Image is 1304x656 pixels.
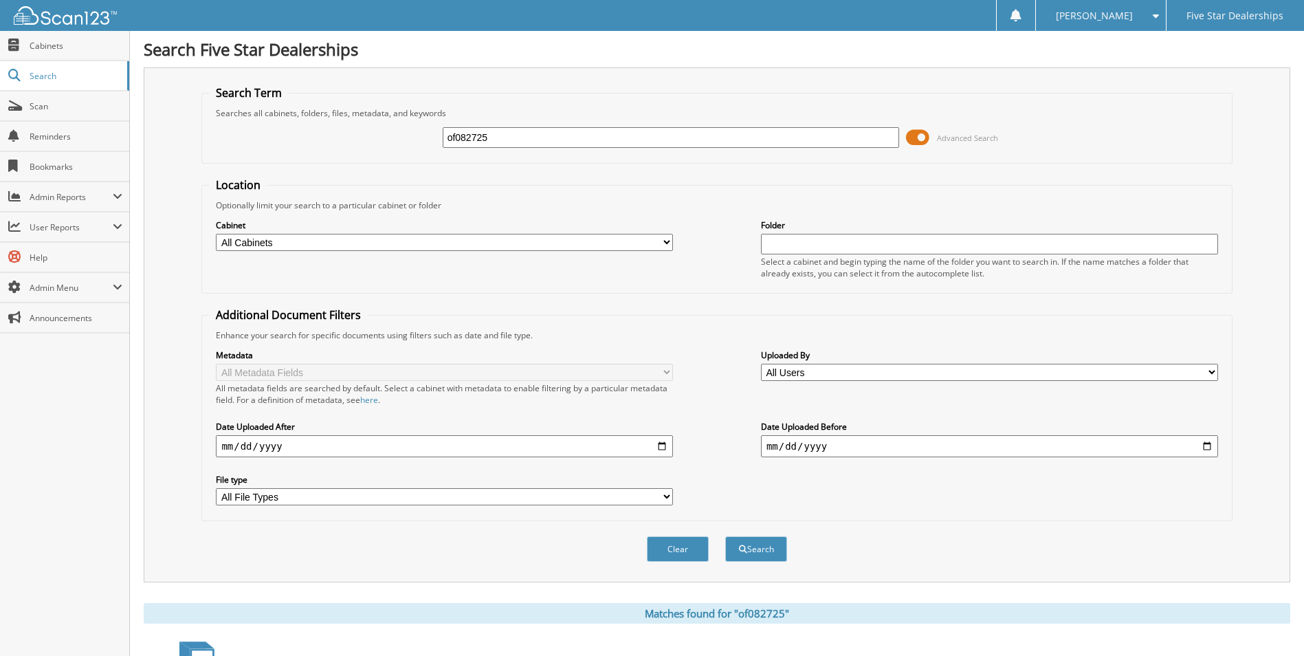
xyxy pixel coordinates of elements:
[30,100,122,112] span: Scan
[1056,12,1133,20] span: [PERSON_NAME]
[216,349,673,361] label: Metadata
[216,382,673,406] div: All metadata fields are searched by default. Select a cabinet with metadata to enable filtering b...
[30,312,122,324] span: Announcements
[209,199,1224,211] div: Optionally limit your search to a particular cabinet or folder
[30,252,122,263] span: Help
[761,421,1218,433] label: Date Uploaded Before
[209,307,368,322] legend: Additional Document Filters
[209,177,267,193] legend: Location
[216,219,673,231] label: Cabinet
[937,133,998,143] span: Advanced Search
[647,536,709,562] button: Clear
[761,256,1218,279] div: Select a cabinet and begin typing the name of the folder you want to search in. If the name match...
[761,435,1218,457] input: end
[1186,12,1283,20] span: Five Star Dealerships
[144,603,1290,624] div: Matches found for "of082725"
[209,107,1224,119] div: Searches all cabinets, folders, files, metadata, and keywords
[209,329,1224,341] div: Enhance your search for specific documents using filters such as date and file type.
[30,161,122,173] span: Bookmarks
[725,536,787,562] button: Search
[216,421,673,433] label: Date Uploaded After
[209,85,289,100] legend: Search Term
[14,6,117,25] img: scan123-logo-white.svg
[30,70,120,82] span: Search
[360,394,378,406] a: here
[216,435,673,457] input: start
[144,38,1290,61] h1: Search Five Star Dealerships
[761,219,1218,231] label: Folder
[30,131,122,142] span: Reminders
[30,40,122,52] span: Cabinets
[761,349,1218,361] label: Uploaded By
[30,282,113,294] span: Admin Menu
[30,221,113,233] span: User Reports
[30,191,113,203] span: Admin Reports
[216,474,673,485] label: File type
